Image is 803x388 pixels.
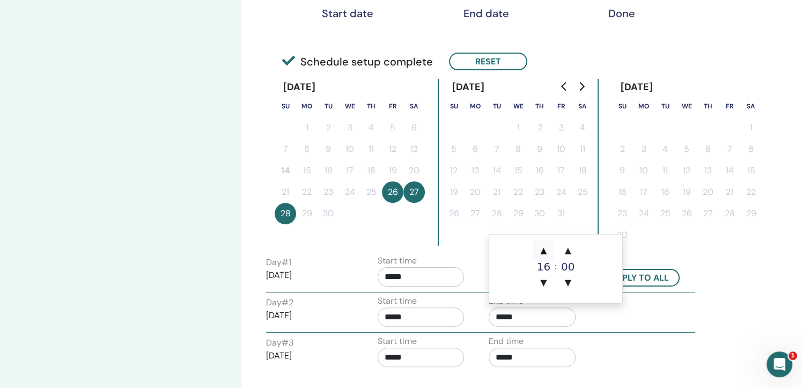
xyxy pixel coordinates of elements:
div: 00 [557,261,579,272]
span: ▲ [533,240,554,261]
button: 11 [572,138,593,160]
button: 25 [654,203,676,224]
button: 3 [339,117,360,138]
div: 16 [533,261,554,272]
span: 1 [789,352,797,360]
label: Start time [378,295,417,308]
button: 3 [550,117,572,138]
th: Wednesday [507,96,529,117]
th: Thursday [360,96,382,117]
button: 17 [339,160,360,181]
th: Monday [633,96,654,117]
button: 10 [339,138,360,160]
button: 12 [676,160,697,181]
th: Monday [465,96,486,117]
button: 2 [529,117,550,138]
button: 29 [740,203,762,224]
th: Friday [719,96,740,117]
th: Saturday [403,96,425,117]
button: 26 [443,203,465,224]
button: Apply to all [600,269,680,287]
p: [DATE] [266,309,353,322]
button: 8 [507,138,529,160]
button: 25 [572,181,593,203]
button: 1 [507,117,529,138]
button: 7 [275,138,296,160]
label: Start time [378,254,417,267]
button: 17 [550,160,572,181]
label: Day # 2 [266,296,293,309]
button: 14 [719,160,740,181]
button: 16 [318,160,339,181]
button: 16 [612,181,633,203]
th: Sunday [275,96,296,117]
div: Done [595,7,649,20]
div: [DATE] [443,79,493,96]
button: 2 [612,138,633,160]
button: 27 [465,203,486,224]
button: 21 [275,181,296,203]
button: 12 [443,160,465,181]
th: Wednesday [676,96,697,117]
button: 6 [465,138,486,160]
button: 5 [382,117,403,138]
button: 28 [486,203,507,224]
th: Sunday [443,96,465,117]
th: Saturday [740,96,762,117]
th: Thursday [697,96,719,117]
button: 1 [740,117,762,138]
button: 21 [719,181,740,203]
th: Friday [382,96,403,117]
button: 24 [633,203,654,224]
iframe: Intercom live chat [767,352,792,377]
th: Thursday [529,96,550,117]
button: 26 [382,181,403,203]
button: 16 [529,160,550,181]
button: 8 [296,138,318,160]
button: 4 [360,117,382,138]
button: 20 [403,160,425,181]
button: 13 [465,160,486,181]
button: 29 [296,203,318,224]
p: [DATE] [266,269,353,282]
button: 5 [676,138,697,160]
button: 24 [339,181,360,203]
button: 18 [360,160,382,181]
button: 17 [633,181,654,203]
button: 9 [318,138,339,160]
span: ▼ [533,272,554,294]
button: 27 [403,181,425,203]
button: 13 [403,138,425,160]
button: 23 [529,181,550,203]
div: [DATE] [275,79,325,96]
span: ▼ [557,272,579,294]
button: 28 [719,203,740,224]
button: 6 [403,117,425,138]
button: 30 [612,224,633,246]
button: 18 [654,181,676,203]
button: 4 [572,117,593,138]
button: 11 [654,160,676,181]
button: 15 [507,160,529,181]
button: 10 [633,160,654,181]
button: 11 [360,138,382,160]
button: 14 [486,160,507,181]
button: 20 [697,181,719,203]
button: 25 [360,181,382,203]
label: Day # 3 [266,336,293,349]
button: 22 [296,181,318,203]
th: Tuesday [486,96,507,117]
button: 7 [486,138,507,160]
th: Wednesday [339,96,360,117]
button: 29 [507,203,529,224]
button: 20 [465,181,486,203]
button: 30 [529,203,550,224]
button: 23 [318,181,339,203]
button: 19 [443,181,465,203]
button: 22 [740,181,762,203]
th: Tuesday [654,96,676,117]
button: 19 [382,160,403,181]
button: 4 [654,138,676,160]
button: 12 [382,138,403,160]
button: 18 [572,160,593,181]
